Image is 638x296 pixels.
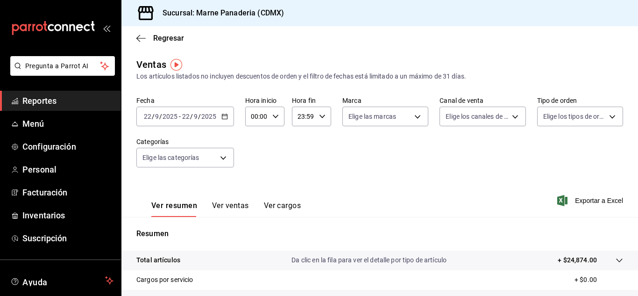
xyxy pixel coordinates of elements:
[136,275,193,285] p: Cargos por servicio
[25,61,100,71] span: Pregunta a Parrot AI
[22,94,113,107] span: Reportes
[136,138,234,145] label: Categorías
[103,24,110,32] button: open_drawer_menu
[143,113,152,120] input: --
[7,68,115,78] a: Pregunta a Parrot AI
[574,275,623,285] p: + $0.00
[245,97,284,104] label: Hora inicio
[22,117,113,130] span: Menú
[136,97,234,104] label: Fecha
[348,112,396,121] span: Elige las marcas
[22,209,113,222] span: Inventarios
[136,255,180,265] p: Total artículos
[22,186,113,199] span: Facturación
[151,201,301,217] div: navigation tabs
[212,201,249,217] button: Ver ventas
[170,59,182,71] img: Tooltip marker
[136,34,184,43] button: Regresar
[292,97,331,104] label: Hora fin
[559,195,623,206] button: Exportar a Excel
[153,34,184,43] span: Regresar
[193,113,198,120] input: --
[22,140,113,153] span: Configuración
[151,201,197,217] button: Ver resumen
[342,97,428,104] label: Marca
[558,255,597,265] p: + $24,874.00
[201,113,217,120] input: ----
[155,7,284,19] h3: Sucursal: Marne Panaderia (CDMX)
[446,112,508,121] span: Elige los canales de venta
[159,113,162,120] span: /
[291,255,447,265] p: Da clic en la fila para ver el detalle por tipo de artículo
[142,153,199,162] span: Elige las categorías
[182,113,190,120] input: --
[22,275,101,286] span: Ayuda
[190,113,193,120] span: /
[198,113,201,120] span: /
[264,201,301,217] button: Ver cargos
[179,113,181,120] span: -
[136,72,623,81] div: Los artículos listados no incluyen descuentos de orden y el filtro de fechas está limitado a un m...
[136,58,166,72] div: Ventas
[22,163,113,176] span: Personal
[152,113,155,120] span: /
[22,232,113,245] span: Suscripción
[543,112,606,121] span: Elige los tipos de orden
[10,56,115,76] button: Pregunta a Parrot AI
[440,97,525,104] label: Canal de venta
[136,228,623,239] p: Resumen
[537,97,623,104] label: Tipo de orden
[155,113,159,120] input: --
[162,113,178,120] input: ----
